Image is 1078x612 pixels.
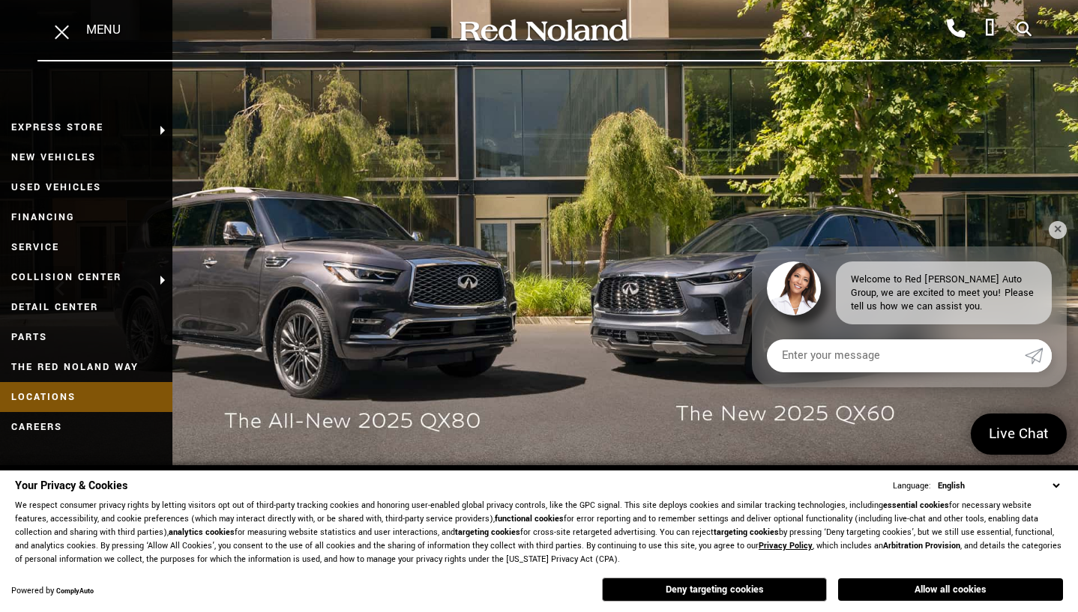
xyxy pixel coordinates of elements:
strong: Arbitration Provision [883,540,960,551]
img: Agent profile photo [767,261,821,315]
a: Privacy Policy [759,540,813,551]
img: Red Noland Auto Group [457,17,629,43]
strong: targeting cookies [714,527,779,538]
strong: functional cookies [495,513,564,524]
a: ComplyAuto [56,587,94,596]
span: Live Chat [981,424,1056,444]
a: Live Chat [971,413,1067,455]
button: Deny targeting cookies [602,578,827,602]
button: Allow all cookies [838,578,1063,601]
div: Powered by [11,587,94,596]
p: We respect consumer privacy rights by letting visitors opt out of third-party tracking cookies an... [15,499,1063,566]
strong: targeting cookies [455,527,520,538]
strong: analytics cookies [169,527,235,538]
select: Language Select [934,479,1063,493]
div: Welcome to Red [PERSON_NAME] Auto Group, we are excited to meet you! Please tell us how we can as... [836,261,1052,324]
div: Language: [893,482,931,491]
span: Your Privacy & Cookies [15,478,127,494]
input: Enter your message [767,339,1025,372]
strong: essential cookies [883,500,949,511]
a: Submit [1025,339,1052,372]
